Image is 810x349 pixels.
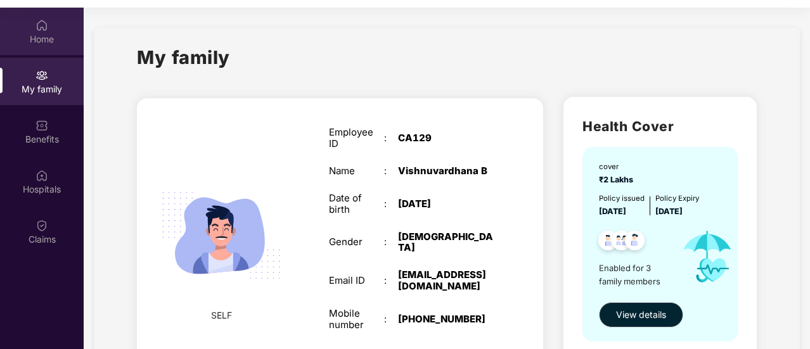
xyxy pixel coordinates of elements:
img: svg+xml;base64,PHN2ZyB4bWxucz0iaHR0cDovL3d3dy53My5vcmcvMjAwMC9zdmciIHdpZHRoPSIyMjQiIGhlaWdodD0iMT... [148,162,294,308]
div: [EMAIL_ADDRESS][DOMAIN_NAME] [398,269,494,292]
img: icon [672,218,743,296]
img: svg+xml;base64,PHN2ZyBpZD0iSG9tZSIgeG1sbnM9Imh0dHA6Ly93d3cudzMub3JnLzIwMDAvc3ZnIiB3aWR0aD0iMjAiIG... [35,19,48,32]
div: Date of birth [329,193,384,215]
h2: Health Cover [582,116,737,137]
h1: My family [137,43,230,72]
img: svg+xml;base64,PHN2ZyB4bWxucz0iaHR0cDovL3d3dy53My5vcmcvMjAwMC9zdmciIHdpZHRoPSI0OC45MTUiIGhlaWdodD... [606,227,637,258]
img: svg+xml;base64,PHN2ZyB4bWxucz0iaHR0cDovL3d3dy53My5vcmcvMjAwMC9zdmciIHdpZHRoPSI0OC45NDMiIGhlaWdodD... [593,227,624,258]
div: CA129 [398,132,494,144]
button: View details [599,302,683,327]
span: [DATE] [599,206,626,216]
img: svg+xml;base64,PHN2ZyBpZD0iQmVuZWZpdHMiIHhtbG5zPSJodHRwOi8vd3d3LnczLm9yZy8yMDAwL3N2ZyIgd2lkdGg9Ij... [35,119,48,132]
div: : [384,236,398,248]
span: View details [616,308,666,322]
div: : [384,165,398,177]
div: : [384,275,398,286]
div: : [384,314,398,325]
div: Gender [329,236,384,248]
div: Mobile number [329,308,384,331]
img: svg+xml;base64,PHN2ZyB4bWxucz0iaHR0cDovL3d3dy53My5vcmcvMjAwMC9zdmciIHdpZHRoPSI0OC45NDMiIGhlaWdodD... [619,227,650,258]
div: Email ID [329,275,384,286]
div: : [384,132,398,144]
div: Vishnuvardhana B [398,165,494,177]
div: cover [599,161,637,172]
div: [PHONE_NUMBER] [398,314,494,325]
div: [DEMOGRAPHIC_DATA] [398,231,494,254]
div: Name [329,165,384,177]
div: [DATE] [398,198,494,210]
div: Policy Expiry [655,193,699,204]
div: : [384,198,398,210]
div: Employee ID [329,127,384,149]
img: svg+xml;base64,PHN2ZyB3aWR0aD0iMjAiIGhlaWdodD0iMjAiIHZpZXdCb3g9IjAgMCAyMCAyMCIgZmlsbD0ibm9uZSIgeG... [35,69,48,82]
img: svg+xml;base64,PHN2ZyBpZD0iQ2xhaW0iIHhtbG5zPSJodHRwOi8vd3d3LnczLm9yZy8yMDAwL3N2ZyIgd2lkdGg9IjIwIi... [35,219,48,232]
div: Policy issued [599,193,645,204]
img: svg+xml;base64,PHN2ZyBpZD0iSG9zcGl0YWxzIiB4bWxucz0iaHR0cDovL3d3dy53My5vcmcvMjAwMC9zdmciIHdpZHRoPS... [35,169,48,182]
span: [DATE] [655,206,683,216]
span: ₹2 Lakhs [599,175,637,184]
span: Enabled for 3 family members [599,262,672,288]
span: SELF [211,308,232,322]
